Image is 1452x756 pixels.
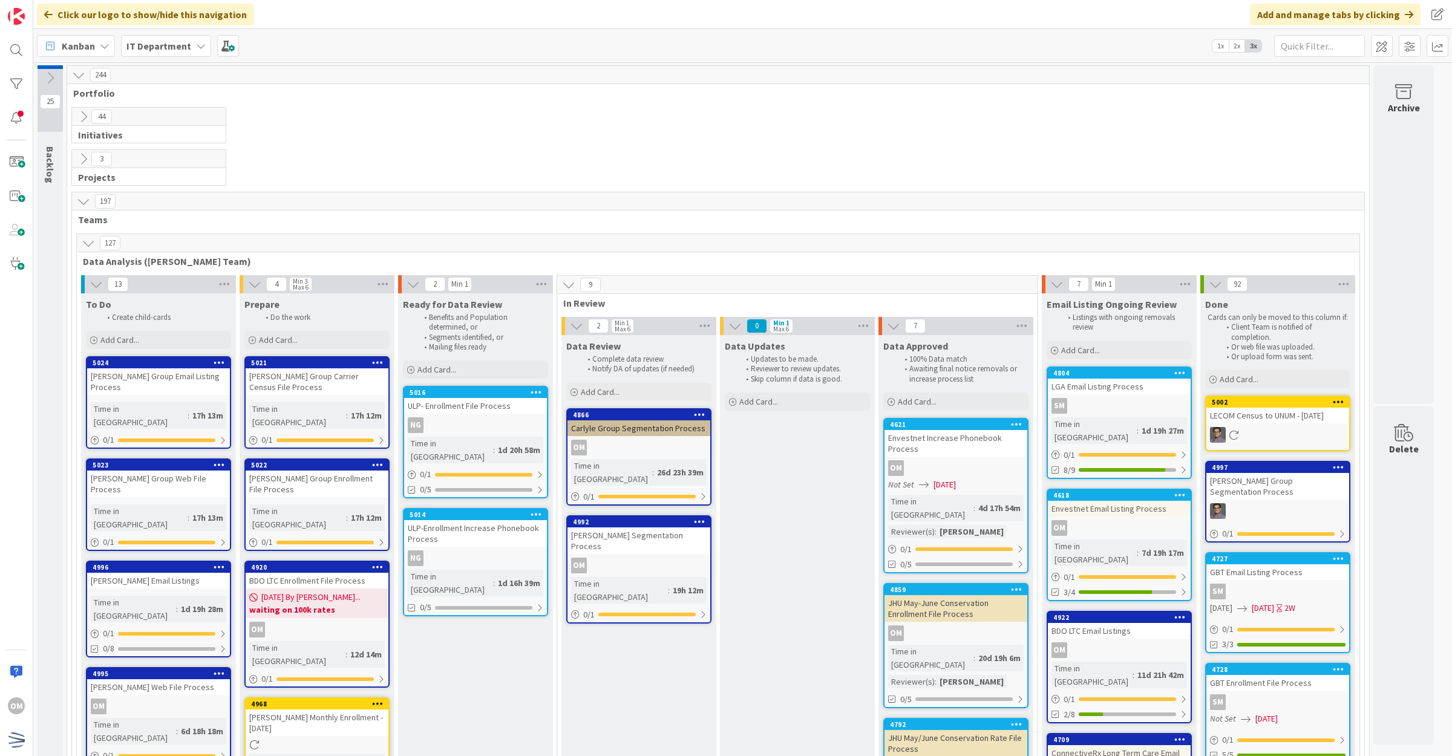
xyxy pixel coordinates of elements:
[1048,368,1191,379] div: 4804
[93,359,230,367] div: 5024
[937,675,1007,688] div: [PERSON_NAME]
[1388,100,1420,115] div: Archive
[1206,664,1349,691] div: 4728GBT Enrollment File Process
[86,458,231,551] a: 5023[PERSON_NAME] Group Web File ProcessTime in [GEOGRAPHIC_DATA]:17h 13m0/1
[652,466,654,479] span: :
[567,440,710,455] div: OM
[91,109,112,124] span: 44
[1212,463,1349,472] div: 4997
[293,278,307,284] div: Min 3
[1048,490,1191,501] div: 4618
[246,357,388,368] div: 5021
[1220,374,1258,385] span: Add Card...
[885,419,1027,457] div: 4621Envestnet Increase Phonebook Process
[87,535,230,550] div: 0/1
[1212,40,1229,52] span: 1x
[420,601,431,614] span: 0/5
[108,277,128,292] span: 13
[885,419,1027,430] div: 4621
[1048,368,1191,394] div: 4804LGA Email Listing Process
[975,651,1024,665] div: 20d 19h 6m
[1206,564,1349,580] div: GBT Email Listing Process
[251,700,388,708] div: 4968
[1205,298,1228,310] span: Done
[408,570,493,596] div: Time in [GEOGRAPHIC_DATA]
[1051,662,1133,688] div: Time in [GEOGRAPHIC_DATA]
[246,562,388,588] div: 4920BDO LTC Enrollment File Process
[100,313,229,322] li: Create child-cards
[1274,35,1365,57] input: Quick Filter...
[246,368,388,395] div: [PERSON_NAME] Group Carrier Census File Process
[670,584,707,597] div: 19h 12m
[885,430,1027,457] div: Envestnet Increase Phonebook Process
[100,334,139,345] span: Add Card...
[1048,612,1191,623] div: 4922
[1206,397,1349,423] div: 5002LECOM Census to UNUM - [DATE]
[1284,602,1295,614] div: 2W
[567,409,710,420] div: 4866
[1051,642,1067,658] div: OM
[246,699,388,709] div: 4968
[404,387,547,414] div: 5016ULP- Enrollment File Process
[888,460,904,476] div: OM
[890,720,1027,729] div: 4792
[885,719,1027,730] div: 4792
[1210,602,1232,614] span: [DATE]
[404,509,547,547] div: 5014ULP-Enrollment Increase Phonebook Process
[566,408,711,506] a: 4866Carlyle Group Segmentation ProcessOMTime in [GEOGRAPHIC_DATA]:26d 23h 39m0/1
[347,648,385,661] div: 12d 14m
[404,550,547,566] div: NG
[73,87,1354,99] span: Portfolio
[1205,552,1350,653] a: 4727GBT Email Listing ProcessSM[DATE][DATE]2W0/13/3
[1206,664,1349,675] div: 4728
[1051,417,1137,444] div: Time in [GEOGRAPHIC_DATA]
[1206,553,1349,580] div: 4727GBT Email Listing Process
[90,68,111,82] span: 244
[246,699,388,736] div: 4968[PERSON_NAME] Monthly Enrollment - [DATE]
[83,255,1344,267] span: Data Analysis (Carin Team)
[86,356,231,449] a: 5024[PERSON_NAME] Group Email Listing ProcessTime in [GEOGRAPHIC_DATA]:17h 13m0/1
[583,490,595,503] span: 0 / 1
[1064,708,1075,721] span: 2/8
[188,511,189,524] span: :
[91,596,176,622] div: Time in [GEOGRAPHIC_DATA]
[900,693,912,706] span: 0/5
[1051,520,1067,536] div: OM
[1133,668,1134,682] span: :
[1064,693,1075,706] span: 0 / 1
[87,460,230,471] div: 5023
[408,437,493,463] div: Time in [GEOGRAPHIC_DATA]
[1053,491,1191,500] div: 4618
[1227,277,1248,292] span: 92
[1205,396,1350,451] a: 5002LECOM Census to UNUM - [DATE]CS
[8,731,25,748] img: avatar
[1048,692,1191,707] div: 0/1
[87,699,230,714] div: OM
[95,194,116,209] span: 197
[1205,461,1350,543] a: 4997[PERSON_NAME] Group Segmentation ProcessCS0/1
[888,479,914,490] i: Not Set
[1139,546,1187,559] div: 7d 19h 17m
[249,641,345,668] div: Time in [GEOGRAPHIC_DATA]
[566,515,711,624] a: 4992[PERSON_NAME] Segmentation ProcessOMTime in [GEOGRAPHIC_DATA]:19h 12m0/1
[246,535,388,550] div: 0/1
[1048,379,1191,394] div: LGA Email Listing Process
[1210,694,1226,710] div: SM
[567,558,710,573] div: OM
[425,277,445,292] span: 2
[1064,464,1075,477] span: 8/9
[885,460,1027,476] div: OM
[93,563,230,572] div: 4996
[87,471,230,497] div: [PERSON_NAME] Group Web File Process
[668,584,670,597] span: :
[246,460,388,471] div: 5022
[87,357,230,368] div: 5024
[1206,675,1349,691] div: GBT Enrollment File Process
[567,420,710,436] div: Carlyle Group Segmentation Process
[251,359,388,367] div: 5021
[86,561,231,657] a: 4996[PERSON_NAME] Email ListingsTime in [GEOGRAPHIC_DATA]:1d 19h 28m0/10/8
[259,334,298,345] span: Add Card...
[91,402,188,429] div: Time in [GEOGRAPHIC_DATA]
[44,146,56,183] span: Backlog
[404,387,547,398] div: 5016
